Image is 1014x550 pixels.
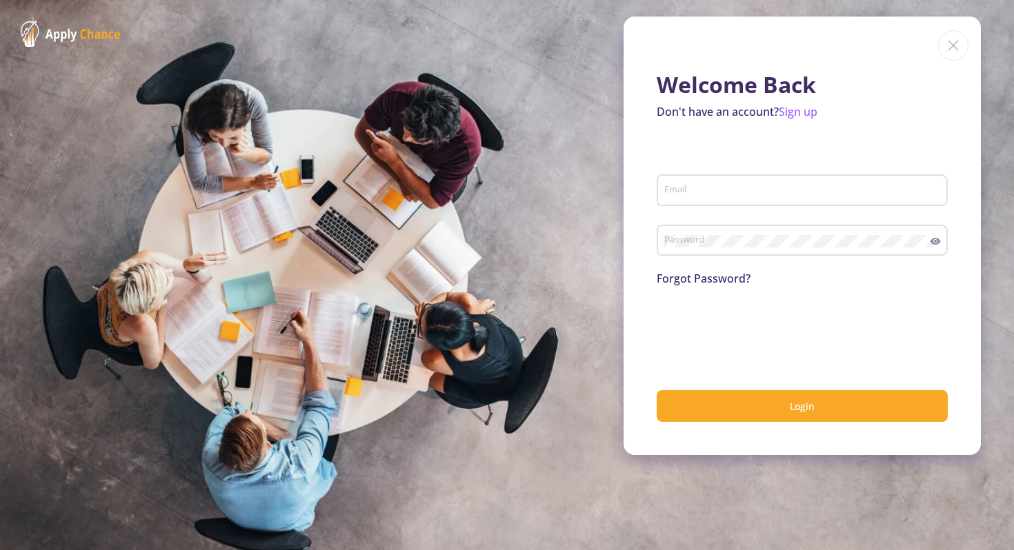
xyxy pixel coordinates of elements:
img: ApplyChance Logo [21,21,121,47]
button: Login [657,390,948,422]
p: Don't have an account? [657,103,948,120]
iframe: reCAPTCHA [657,303,866,357]
span: Login [790,400,815,413]
img: close icon [938,30,968,61]
a: Sign up [779,104,817,119]
h1: Welcome Back [657,72,948,98]
a: Forgot Password? [657,271,750,286]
